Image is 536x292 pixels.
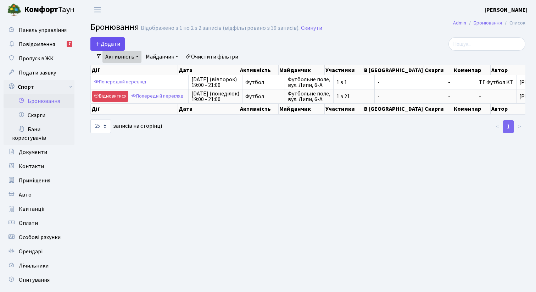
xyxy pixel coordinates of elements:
[4,108,74,122] a: Скарги
[178,65,239,75] th: Дата
[279,65,325,75] th: Майданчик
[90,21,139,33] span: Бронювання
[4,37,74,51] a: Повідомлення7
[378,79,442,85] span: -
[4,216,74,230] a: Оплати
[191,77,239,88] span: [DATE] (вівторок) 19:00 - 21:00
[279,104,325,114] th: Майданчик
[239,104,279,114] th: Активність
[453,65,491,75] th: Коментар
[19,276,50,284] span: Опитування
[4,259,74,273] a: Лічильники
[502,19,525,27] li: Список
[4,159,74,173] a: Контакти
[19,69,56,77] span: Подати заявку
[4,173,74,188] a: Приміщення
[4,230,74,244] a: Особові рахунки
[19,40,55,48] span: Повідомлення
[288,91,330,102] span: Футбольне поле, вул. Липи, 6-А
[143,51,181,63] a: Майданчик
[453,104,491,114] th: Коментар
[4,94,74,108] a: Бронювання
[424,65,453,75] th: Скарги
[102,51,141,63] a: Активність
[4,80,74,94] a: Спорт
[67,41,72,47] div: 7
[336,79,372,85] span: 1 з 1
[90,37,125,51] button: Додати
[90,120,111,133] select: записів на сторінці
[424,104,453,114] th: Скарги
[19,248,43,255] span: Орендарі
[448,94,473,99] span: -
[4,122,74,145] a: Бани користувачів
[24,4,58,15] b: Комфорт
[19,191,32,199] span: Авто
[89,4,106,16] button: Переключити навігацію
[19,262,49,270] span: Лічильники
[325,65,363,75] th: Участники
[485,6,527,14] a: [PERSON_NAME]
[191,91,239,102] span: [DATE] (понеділок) 19:00 - 21:00
[363,65,424,75] th: В [GEOGRAPHIC_DATA]
[442,16,536,31] nav: breadcrumb
[4,188,74,202] a: Авто
[239,65,279,75] th: Активність
[301,25,322,32] a: Скинути
[479,78,513,86] span: ТГ Футбол КТ
[4,202,74,216] a: Квитанції
[4,51,74,66] a: Пропуск в ЖК
[245,79,282,85] span: Футбол
[4,66,74,80] a: Подати заявку
[19,219,38,227] span: Оплати
[141,25,300,32] div: Відображено з 1 по 2 з 2 записів (відфільтровано з 39 записів).
[19,148,47,156] span: Документи
[92,91,128,102] a: Відмовитися
[91,65,178,75] th: Дії
[129,91,185,102] a: Попередній перегляд
[448,37,525,51] input: Пошук...
[92,77,148,88] a: Попередній перегляд
[474,19,502,27] a: Бронювання
[448,79,473,85] span: -
[90,120,162,133] label: записів на сторінці
[19,55,54,62] span: Пропуск в ЖК
[7,3,21,17] img: logo.png
[325,104,363,114] th: Участники
[288,77,330,88] span: Футбольне поле, вул. Липи, 6-А
[479,93,481,100] span: -
[19,205,45,213] span: Квитанції
[4,145,74,159] a: Документи
[245,94,282,99] span: Футбол
[19,177,50,184] span: Приміщення
[178,104,239,114] th: Дата
[336,94,372,99] span: 1 з 21
[4,23,74,37] a: Панель управління
[4,273,74,287] a: Опитування
[19,162,44,170] span: Контакти
[19,233,61,241] span: Особові рахунки
[503,120,514,133] a: 1
[378,94,442,99] span: -
[19,26,67,34] span: Панель управління
[453,19,466,27] a: Admin
[24,4,74,16] span: Таун
[91,104,178,114] th: Дії
[363,104,424,114] th: В [GEOGRAPHIC_DATA]
[183,51,241,63] a: Очистити фільтри
[4,244,74,259] a: Орендарі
